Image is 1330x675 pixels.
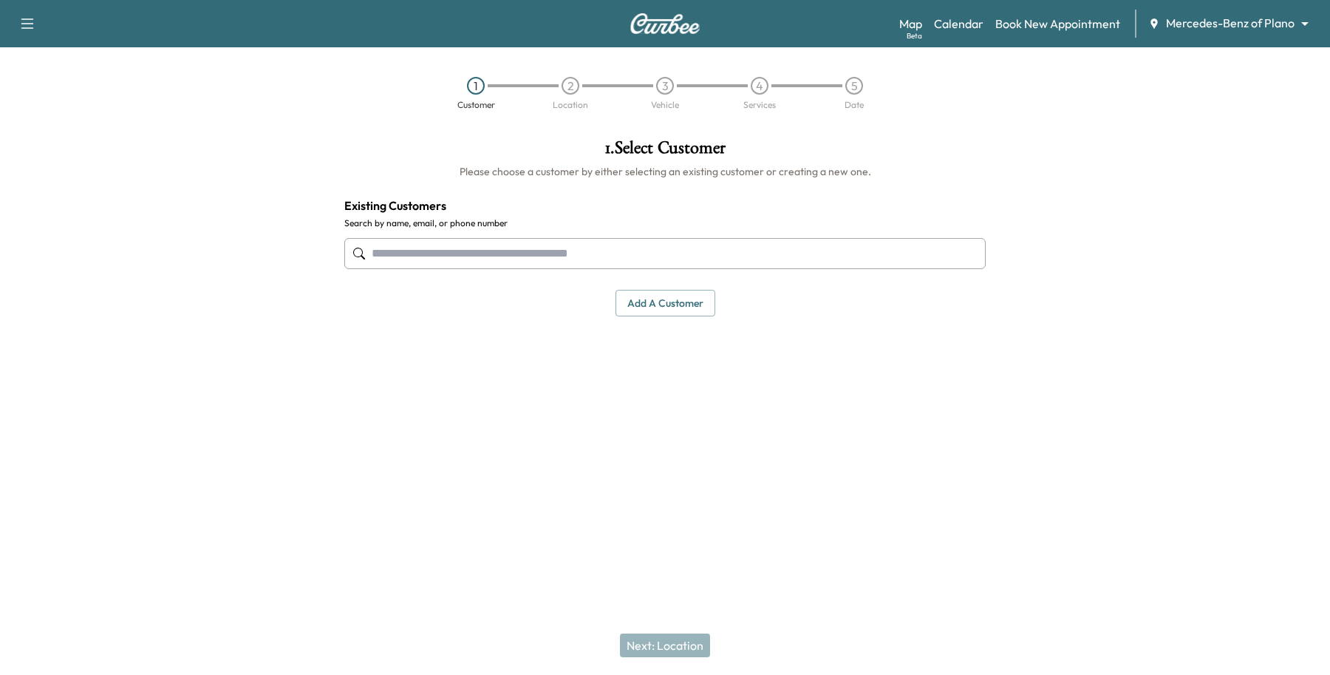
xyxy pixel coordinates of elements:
div: Customer [457,101,495,109]
a: MapBeta [899,15,922,33]
div: Location [553,101,588,109]
div: 3 [656,77,674,95]
div: Beta [907,30,922,41]
span: Mercedes-Benz of Plano [1166,15,1295,32]
div: Date [845,101,864,109]
h6: Please choose a customer by either selecting an existing customer or creating a new one. [344,164,986,179]
div: 1 [467,77,485,95]
div: 4 [751,77,768,95]
a: Book New Appointment [995,15,1120,33]
div: 2 [562,77,579,95]
label: Search by name, email, or phone number [344,217,986,229]
a: Calendar [934,15,983,33]
div: Vehicle [651,101,679,109]
button: Add a customer [615,290,715,317]
div: 5 [845,77,863,95]
h1: 1 . Select Customer [344,139,986,164]
img: Curbee Logo [630,13,700,34]
div: Services [743,101,776,109]
h4: Existing Customers [344,197,986,214]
